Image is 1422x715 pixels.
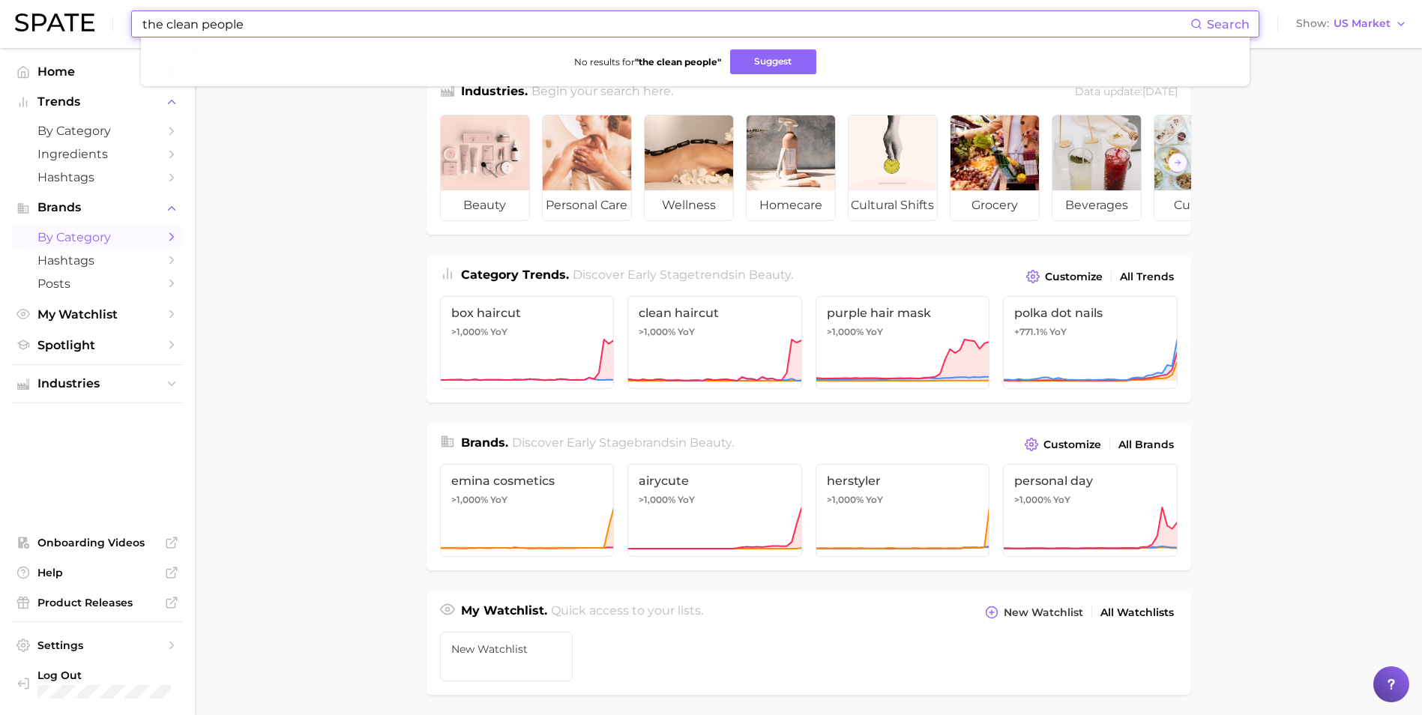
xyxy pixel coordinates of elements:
a: personal day>1,000% YoY [1003,464,1178,557]
button: New Watchlist [981,602,1086,623]
span: US Market [1334,19,1391,28]
span: grocery [950,190,1039,220]
span: personal care [543,190,631,220]
button: Scroll Right [1168,153,1187,172]
h2: Begin your search here. [531,82,673,103]
a: herstyler>1,000% YoY [816,464,990,557]
span: clean haircut [639,306,791,320]
span: YoY [490,494,507,506]
a: Home [12,60,183,83]
span: >1,000% [639,494,675,505]
span: Industries [37,377,157,390]
button: Suggest [730,49,816,74]
span: All Brands [1118,438,1174,451]
span: Settings [37,639,157,652]
a: Settings [12,634,183,657]
a: beauty [440,115,530,221]
span: Hashtags [37,253,157,268]
a: box haircut>1,000% YoY [440,296,615,389]
span: beauty [441,190,529,220]
a: by Category [12,119,183,142]
a: wellness [644,115,734,221]
span: homecare [747,190,835,220]
a: grocery [950,115,1040,221]
span: YoY [678,494,695,506]
input: Search here for a brand, industry, or ingredient [141,11,1190,37]
button: Brands [12,196,183,219]
button: Industries [12,372,183,395]
span: airycute [639,474,791,488]
span: >1,000% [639,326,675,337]
img: SPATE [15,13,94,31]
span: Show [1296,19,1329,28]
a: by Category [12,226,183,249]
span: beauty [749,268,791,282]
span: Onboarding Videos [37,536,157,549]
span: Discover Early Stage brands in . [512,435,734,450]
a: Log out. Currently logged in with e-mail mohara@yellowwoodpartners.com. [12,664,183,703]
a: clean haircut>1,000% YoY [627,296,802,389]
span: >1,000% [451,494,488,505]
span: Trends [37,95,157,109]
span: Home [37,64,157,79]
span: emina cosmetics [451,474,603,488]
span: Log Out [37,669,222,682]
a: Posts [12,272,183,295]
h2: Quick access to your lists. [551,602,703,623]
span: polka dot nails [1014,306,1166,320]
span: YoY [866,326,883,338]
span: +771.1% [1014,326,1047,337]
a: personal care [542,115,632,221]
h1: My Watchlist. [461,602,547,623]
span: by Category [37,124,157,138]
span: Help [37,566,157,579]
span: beverages [1052,190,1141,220]
div: Data update: [DATE] [1075,82,1178,103]
span: personal day [1014,474,1166,488]
a: All Watchlists [1097,603,1178,623]
span: by Category [37,230,157,244]
span: All Watchlists [1100,606,1174,619]
a: Hashtags [12,249,183,272]
span: YoY [1053,494,1070,506]
span: YoY [866,494,883,506]
a: Ingredients [12,142,183,166]
a: My Watchlist [12,303,183,326]
span: >1,000% [827,494,864,505]
span: cultural shifts [849,190,937,220]
span: New Watchlist [451,643,562,655]
span: No results for [574,56,721,67]
a: culinary [1154,115,1244,221]
span: New Watchlist [1004,606,1083,619]
span: All Trends [1120,271,1174,283]
button: Trends [12,91,183,113]
span: Search [1207,17,1250,31]
a: All Trends [1116,267,1178,287]
a: Onboarding Videos [12,531,183,554]
a: polka dot nails+771.1% YoY [1003,296,1178,389]
a: All Brands [1115,435,1178,455]
a: cultural shifts [848,115,938,221]
span: Discover Early Stage trends in . [573,268,793,282]
span: beauty [690,435,732,450]
a: homecare [746,115,836,221]
span: wellness [645,190,733,220]
a: Spotlight [12,334,183,357]
span: box haircut [451,306,603,320]
span: purple hair mask [827,306,979,320]
button: Customize [1021,434,1104,455]
span: Posts [37,277,157,291]
span: Product Releases [37,596,157,609]
a: emina cosmetics>1,000% YoY [440,464,615,557]
span: Brands . [461,435,508,450]
button: ShowUS Market [1292,14,1411,34]
span: Category Trends . [461,268,569,282]
a: beverages [1052,115,1142,221]
a: Help [12,561,183,584]
span: YoY [1049,326,1067,338]
span: Ingredients [37,147,157,161]
button: Customize [1022,266,1106,287]
span: Brands [37,201,157,214]
span: Customize [1045,271,1103,283]
span: herstyler [827,474,979,488]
